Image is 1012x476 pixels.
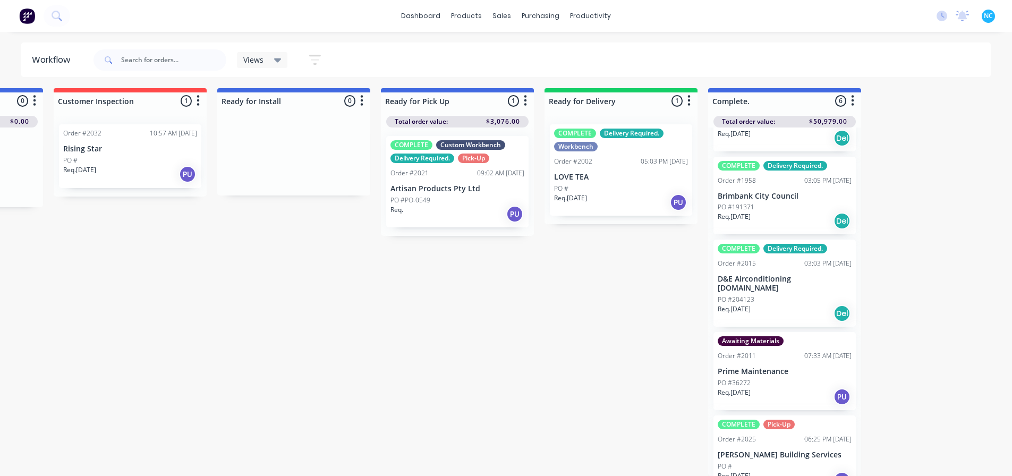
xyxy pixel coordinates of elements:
div: 07:33 AM [DATE] [804,351,852,361]
p: PO # [554,184,568,193]
div: Awaiting Materials [718,336,784,346]
p: Req. [DATE] [718,304,751,314]
div: COMPLETECustom WorkbenchDelivery Required.Pick-UpOrder #202109:02 AM [DATE]Artisan Products Pty L... [386,136,529,227]
span: $50,979.00 [809,117,847,126]
span: Total order value: [722,117,775,126]
p: Brimbank City Council [718,192,852,201]
p: PO #36272 [718,378,751,388]
div: Delivery Required. [763,161,827,171]
div: COMPLETE [390,140,432,150]
div: PU [179,166,196,183]
p: Artisan Products Pty Ltd [390,184,524,193]
div: 09:02 AM [DATE] [477,168,524,178]
div: Pick-Up [763,420,795,429]
div: Custom Workbench [436,140,505,150]
div: 05:03 PM [DATE] [641,157,688,166]
div: COMPLETEDelivery Required.Order #195803:05 PM [DATE]Brimbank City CouncilPO #191371Req.[DATE]Del [713,157,856,235]
img: Factory [19,8,35,24]
p: PO #191371 [718,202,754,212]
div: productivity [565,8,616,24]
p: D&E Airconditioning [DOMAIN_NAME] [718,275,852,293]
div: Delivery Required. [763,244,827,253]
p: PO #204123 [718,295,754,304]
div: COMPLETE [718,244,760,253]
div: Workbench [554,142,598,151]
div: COMPLETEDelivery Required.WorkbenchOrder #200205:03 PM [DATE]LOVE TEAPO #Req.[DATE]PU [550,124,692,216]
a: dashboard [396,8,446,24]
div: Order #2032 [63,129,101,138]
div: Workflow [32,54,75,66]
div: purchasing [516,8,565,24]
div: 03:03 PM [DATE] [804,259,852,268]
div: COMPLETEDelivery Required.Order #201503:03 PM [DATE]D&E Airconditioning [DOMAIN_NAME]PO #204123Re... [713,240,856,327]
input: Search for orders... [121,49,226,71]
span: NC [984,11,993,21]
p: PO #PO-0549 [390,195,430,205]
span: $0.00 [10,117,29,126]
div: Order #2002 [554,157,592,166]
div: 03:05 PM [DATE] [804,176,852,185]
p: PO # [718,462,732,471]
span: Total order value: [395,117,448,126]
div: COMPLETE [718,161,760,171]
p: Req. [390,205,403,215]
div: Order #1958 [718,176,756,185]
p: PO # [63,156,78,165]
div: COMPLETE [554,129,596,138]
p: Prime Maintenance [718,367,852,376]
div: sales [487,8,516,24]
p: [PERSON_NAME] Building Services [718,450,852,460]
p: Req. [DATE] [718,388,751,397]
div: 06:25 PM [DATE] [804,435,852,444]
span: Views [243,54,263,65]
div: Delivery Required. [390,154,454,163]
div: Order #2025 [718,435,756,444]
div: Order #203210:57 AM [DATE]Rising StarPO #Req.[DATE]PU [59,124,201,188]
div: Order #2021 [390,168,429,178]
p: Req. [DATE] [554,193,587,203]
div: products [446,8,487,24]
p: Req. [DATE] [718,129,751,139]
div: Del [834,212,851,229]
div: PU [670,194,687,211]
div: PU [834,388,851,405]
p: Req. [DATE] [718,212,751,222]
p: LOVE TEA [554,173,688,182]
div: COMPLETE [718,420,760,429]
div: Del [834,130,851,147]
div: Delivery Required. [600,129,664,138]
div: Order #2011 [718,351,756,361]
div: PU [506,206,523,223]
span: $3,076.00 [486,117,520,126]
div: Pick-Up [458,154,489,163]
div: 10:57 AM [DATE] [150,129,197,138]
div: Del [834,305,851,322]
div: Awaiting MaterialsOrder #201107:33 AM [DATE]Prime MaintenancePO #36272Req.[DATE]PU [713,332,856,410]
div: Order #2015 [718,259,756,268]
p: Req. [DATE] [63,165,96,175]
p: Rising Star [63,144,197,154]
